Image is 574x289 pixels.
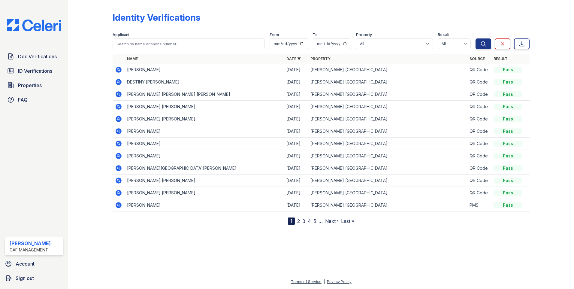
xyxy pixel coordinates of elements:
span: Properties [18,82,42,89]
td: [PERSON_NAME] [GEOGRAPHIC_DATA] [308,64,467,76]
img: CE_Logo_Blue-a8612792a0a2168367f1c8372b55b34899dd931a85d93a1a3d3e32e68fde9ad4.png [2,19,66,31]
td: [PERSON_NAME] [GEOGRAPHIC_DATA] [308,125,467,138]
a: 4 [308,218,311,224]
td: [PERSON_NAME] [GEOGRAPHIC_DATA] [308,199,467,211]
label: Applicant [113,32,129,37]
td: [PERSON_NAME] [GEOGRAPHIC_DATA] [308,187,467,199]
div: Pass [494,190,522,196]
td: [DATE] [284,113,308,125]
td: [PERSON_NAME] [PERSON_NAME] [PERSON_NAME] [125,88,284,101]
label: From [270,32,279,37]
a: Source [470,56,485,61]
div: [PERSON_NAME] [10,240,51,247]
td: QR Code [467,64,491,76]
label: To [313,32,318,37]
td: [PERSON_NAME][GEOGRAPHIC_DATA][PERSON_NAME] [125,162,284,175]
td: [DATE] [284,175,308,187]
td: [DATE] [284,64,308,76]
td: [PERSON_NAME] [PERSON_NAME] [125,175,284,187]
td: [PERSON_NAME] [GEOGRAPHIC_DATA] [308,150,467,162]
td: [PERSON_NAME] [GEOGRAPHIC_DATA] [308,76,467,88]
div: Pass [494,141,522,147]
td: [PERSON_NAME] [PERSON_NAME] [125,187,284,199]
td: PMS [467,199,491,211]
a: Next › [325,218,339,224]
div: Pass [494,153,522,159]
td: [DATE] [284,138,308,150]
td: [DATE] [284,125,308,138]
td: [DATE] [284,150,308,162]
a: Name [127,56,138,61]
td: [DATE] [284,162,308,175]
td: QR Code [467,101,491,113]
div: Pass [494,91,522,97]
div: 1 [288,218,295,225]
td: QR Code [467,88,491,101]
div: Pass [494,178,522,184]
td: [PERSON_NAME] [125,138,284,150]
span: Doc Verifications [18,53,57,60]
a: Properties [5,79,63,91]
a: Account [2,258,66,270]
td: [PERSON_NAME] [125,125,284,138]
td: [PERSON_NAME] [125,64,284,76]
label: Result [438,32,449,37]
a: Doc Verifications [5,50,63,62]
div: Pass [494,104,522,110]
td: [DATE] [284,187,308,199]
span: FAQ [18,96,28,103]
td: [PERSON_NAME] [125,199,284,211]
a: 3 [302,218,305,224]
td: QR Code [467,162,491,175]
input: Search by name or phone number [113,38,265,49]
span: … [319,218,323,225]
a: FAQ [5,94,63,106]
td: [PERSON_NAME] [GEOGRAPHIC_DATA] [308,175,467,187]
a: ID Verifications [5,65,63,77]
td: QR Code [467,187,491,199]
td: [PERSON_NAME] [125,150,284,162]
td: [DATE] [284,199,308,211]
td: [PERSON_NAME] [GEOGRAPHIC_DATA] [308,101,467,113]
span: Sign out [16,275,34,282]
div: CAF Management [10,247,51,253]
td: [PERSON_NAME] [PERSON_NAME] [125,113,284,125]
div: Pass [494,67,522,73]
td: QR Code [467,125,491,138]
div: | [324,279,325,284]
label: Property [356,32,372,37]
a: Terms of Service [291,279,322,284]
td: QR Code [467,113,491,125]
td: [PERSON_NAME] [PERSON_NAME] [125,101,284,113]
td: [PERSON_NAME] [GEOGRAPHIC_DATA] [308,138,467,150]
div: Pass [494,128,522,134]
td: [PERSON_NAME] [GEOGRAPHIC_DATA] [308,162,467,175]
div: Pass [494,116,522,122]
div: Pass [494,165,522,171]
td: [PERSON_NAME] [GEOGRAPHIC_DATA] [308,88,467,101]
a: Privacy Policy [327,279,352,284]
td: QR Code [467,150,491,162]
td: [PERSON_NAME] [GEOGRAPHIC_DATA] [308,113,467,125]
span: Account [16,260,35,267]
a: Sign out [2,272,66,284]
div: Identity Verifications [113,12,200,23]
td: DESTINY [PERSON_NAME] [125,76,284,88]
td: [DATE] [284,101,308,113]
td: [DATE] [284,76,308,88]
td: [DATE] [284,88,308,101]
div: Pass [494,202,522,208]
td: QR Code [467,175,491,187]
td: QR Code [467,138,491,150]
a: 2 [297,218,300,224]
span: ID Verifications [18,67,52,75]
td: QR Code [467,76,491,88]
a: Result [494,56,508,61]
div: Pass [494,79,522,85]
a: Date ▼ [286,56,301,61]
a: Last » [341,218,354,224]
a: 5 [313,218,316,224]
a: Property [310,56,331,61]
